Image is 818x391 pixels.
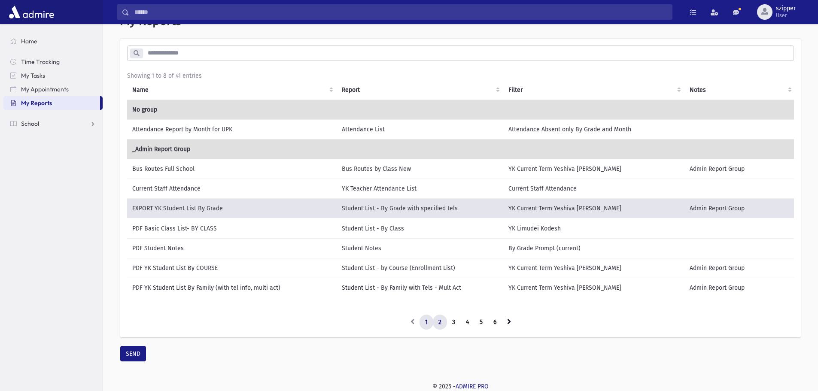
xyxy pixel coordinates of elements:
[684,278,795,297] td: Admin Report Group
[3,96,100,110] a: My Reports
[337,218,503,239] td: Student List - By Class
[127,258,337,278] td: PDF YK Student List By COURSE
[127,100,795,119] td: No group
[684,159,795,179] td: Admin Report Group
[503,218,685,239] td: YK Limudei Kodesh
[503,258,685,278] td: YK Current Term Yeshiva [PERSON_NAME]
[127,80,337,100] th: Name: activate to sort column ascending
[21,85,69,93] span: My Appointments
[120,346,146,361] button: SEND
[474,315,488,330] a: 5
[127,179,337,198] td: Current Staff Attendance
[21,37,37,45] span: Home
[21,58,60,66] span: Time Tracking
[776,5,796,12] span: szipper
[127,218,337,239] td: PDF Basic Class List- BY CLASS
[21,72,45,79] span: My Tasks
[503,80,685,100] th: Filter : activate to sort column ascending
[129,4,672,20] input: Search
[488,315,502,330] a: 6
[503,198,685,218] td: YK Current Term Yeshiva [PERSON_NAME]
[3,34,103,48] a: Home
[3,117,103,130] a: School
[127,139,795,159] td: _Admin Report Group
[337,198,503,218] td: Student List - By Grade with specified tels
[127,238,337,258] td: PDF Student Notes
[21,99,52,107] span: My Reports
[503,119,685,139] td: Attendance Absent only By Grade and Month
[3,69,103,82] a: My Tasks
[433,315,447,330] a: 2
[3,55,103,69] a: Time Tracking
[21,120,39,127] span: School
[503,238,685,258] td: By Grade Prompt (current)
[117,382,804,391] div: © 2025 -
[420,315,433,330] a: 1
[447,315,461,330] a: 3
[684,198,795,218] td: Admin Report Group
[7,3,56,21] img: AdmirePro
[127,198,337,218] td: EXPORT YK Student List By Grade
[127,278,337,297] td: PDF YK Student List By Family (with tel info, multi act)
[337,179,503,198] td: YK Teacher Attendance List
[3,82,103,96] a: My Appointments
[460,315,474,330] a: 4
[337,238,503,258] td: Student Notes
[127,71,794,80] div: Showing 1 to 8 of 41 entries
[337,278,503,297] td: Student List - By Family with Tels - Mult Act
[503,179,685,198] td: Current Staff Attendance
[684,258,795,278] td: Admin Report Group
[503,278,685,297] td: YK Current Term Yeshiva [PERSON_NAME]
[337,159,503,179] td: Bus Routes by Class New
[337,258,503,278] td: Student List - by Course (Enrollment List)
[503,159,685,179] td: YK Current Term Yeshiva [PERSON_NAME]
[337,80,503,100] th: Report: activate to sort column ascending
[127,119,337,139] td: Attendance Report by Month for UPK
[684,80,795,100] th: Notes : activate to sort column ascending
[776,12,796,19] span: User
[456,383,489,390] a: ADMIRE PRO
[127,159,337,179] td: Bus Routes Full School
[337,119,503,139] td: Attendance List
